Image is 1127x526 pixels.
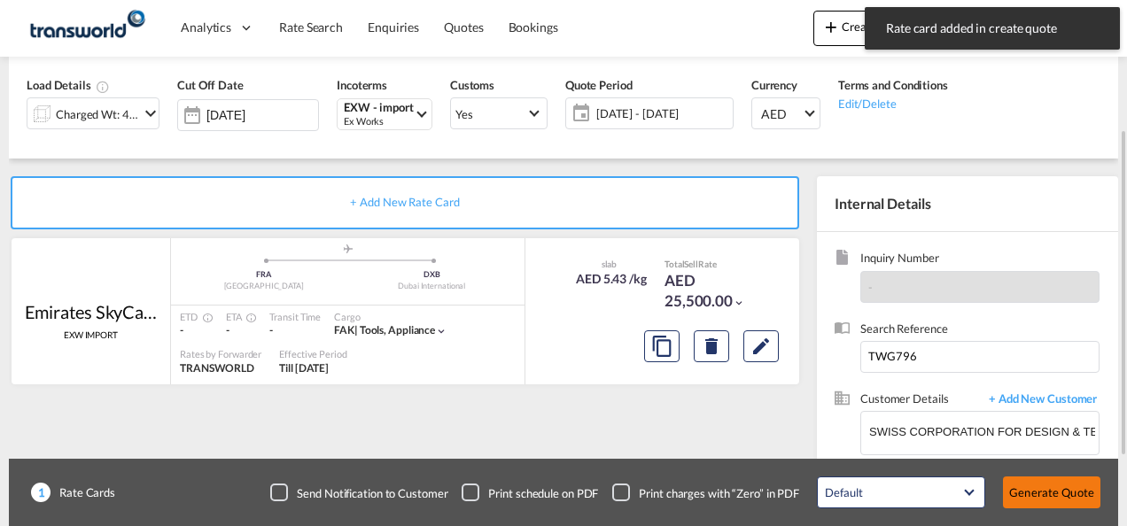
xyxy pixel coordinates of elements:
[198,313,208,323] md-icon: Estimated Time Of Departure
[684,259,698,269] span: Sell
[344,114,414,128] div: Ex Works
[177,78,244,92] span: Cut Off Date
[241,313,252,323] md-icon: Estimated Time Of Arrival
[743,330,779,362] button: Edit
[180,347,261,360] div: Rates by Forwarder
[226,310,253,323] div: ETA
[279,347,346,360] div: Effective Period
[279,361,329,375] span: Till [DATE]
[344,101,414,114] div: EXW - import
[450,97,548,129] md-select: Select Customs: Yes
[368,19,419,35] span: Enquiries
[868,280,873,294] span: -
[180,269,348,281] div: FRA
[576,270,647,288] div: AED 5.43 /kg
[51,484,115,500] span: Rate Cards
[350,195,459,209] span: + Add New Rate Card
[694,330,729,362] button: Delete
[733,297,745,309] md-icon: icon-chevron-down
[596,105,728,121] span: [DATE] - [DATE]
[56,102,139,127] div: Charged Wt: 4,694.00 KG
[1003,476,1100,508] button: Generate Quote
[881,19,1104,37] span: Rate card added in create quote
[612,483,799,501] md-checkbox: Checkbox No Ink
[206,108,318,122] input: Select
[348,281,517,292] div: Dubai International
[980,391,1100,411] span: + Add New Customer
[27,8,146,48] img: f753ae806dec11f0841701cdfdf085c0.png
[488,485,598,501] div: Print schedule on PDF
[140,103,161,124] md-icon: icon-chevron-down
[565,78,633,92] span: Quote Period
[817,176,1118,231] div: Internal Details
[337,98,432,130] md-select: Select Incoterms: EXW - import Ex Works
[751,97,820,129] md-select: Select Currency: د.إ AEDUnited Arab Emirates Dirham
[180,361,261,376] div: TRANSWORLD
[838,78,948,92] span: Terms and Conditions
[571,258,647,270] div: slab
[27,97,159,129] div: Charged Wt: 4,694.00 KGicon-chevron-down
[825,485,862,499] div: Default
[509,19,558,35] span: Bookings
[348,269,517,281] div: DXB
[279,361,329,376] div: Till 30 Sep 2025
[869,412,1099,452] input: Enter Customer Details
[334,323,360,336] span: FAK
[181,19,231,36] span: Analytics
[25,299,158,324] div: Emirates SkyCargo
[226,323,229,336] span: -
[180,361,254,375] span: TRANSWORLD
[592,101,733,126] span: [DATE] - [DATE]
[96,80,110,94] md-icon: Chargeable Weight
[297,485,447,501] div: Send Notification to Customer
[279,19,343,35] span: Rate Search
[270,483,447,501] md-checkbox: Checkbox No Ink
[665,258,753,270] div: Total Rate
[838,94,948,112] div: Edit/Delete
[338,244,359,253] md-icon: assets/icons/custom/roll-o-plane.svg
[64,329,118,341] span: EXW IMPORT
[751,78,797,92] span: Currency
[31,483,51,502] span: 1
[455,107,473,121] div: Yes
[11,176,799,229] div: + Add New Rate Card
[761,105,802,123] span: AED
[337,78,387,92] span: Incoterms
[813,11,919,46] button: icon-plus 400-fgCreate Quote
[269,310,321,323] div: Transit Time
[860,321,1100,341] span: Search Reference
[860,250,1100,270] span: Inquiry Number
[269,323,321,338] div: -
[820,16,842,37] md-icon: icon-plus 400-fg
[860,341,1100,373] input: Enter search reference
[180,310,208,323] div: ETD
[450,78,494,92] span: Customs
[334,323,435,338] div: tools, appliance
[27,78,110,92] span: Load Details
[444,19,483,35] span: Quotes
[566,103,587,124] md-icon: icon-calendar
[665,270,753,313] div: AED 25,500.00
[860,391,980,411] span: Customer Details
[334,310,447,323] div: Cargo
[639,485,799,501] div: Print charges with “Zero” in PDF
[651,336,672,357] md-icon: assets/icons/custom/copyQuote.svg
[180,281,348,292] div: [GEOGRAPHIC_DATA]
[354,323,358,336] span: |
[644,330,680,362] button: Copy
[180,323,183,336] span: -
[435,325,447,337] md-icon: icon-chevron-down
[462,483,598,501] md-checkbox: Checkbox No Ink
